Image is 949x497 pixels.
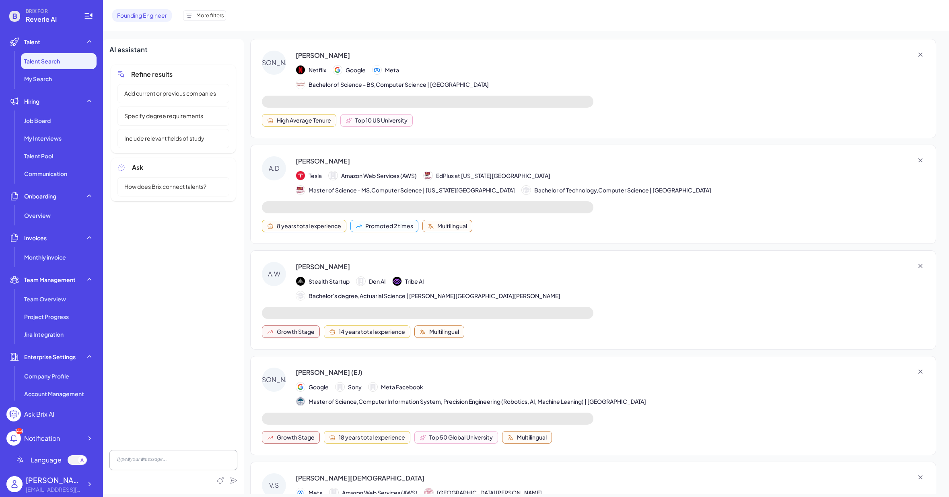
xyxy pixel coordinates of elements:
[429,327,459,336] div: Multilingual
[309,277,350,286] span: Stealth Startup
[277,327,315,336] div: Growth Stage
[348,383,362,391] span: Sony
[119,134,209,143] span: Include relevant fields of study
[296,382,305,391] img: 公司logo
[534,186,711,194] span: Bachelor of Technology,Computer Science | [GEOGRAPHIC_DATA]
[405,277,424,286] span: Tribe AI
[24,372,69,380] span: Company Profile
[309,489,323,497] span: Meta
[24,276,76,284] span: Team Management
[437,222,467,230] div: Multilingual
[24,152,53,160] span: Talent Pool
[277,433,315,442] div: Growth Stage
[131,70,173,79] span: Refine results
[132,163,143,172] span: Ask
[26,8,74,14] span: BRIX FOR
[31,455,62,465] span: Language
[309,66,326,74] span: Netflix
[196,12,224,20] span: More filters
[24,353,76,361] span: Enterprise Settings
[385,66,399,74] span: Meta
[24,313,69,321] span: Project Progress
[296,156,350,166] div: [PERSON_NAME]
[309,292,560,300] span: Bachelor's degree,Actuarial Science | [PERSON_NAME][GEOGRAPHIC_DATA][PERSON_NAME]
[262,368,286,392] div: [PERSON_NAME]
[296,277,305,286] img: 公司logo
[296,488,305,497] img: 公司logo
[277,116,331,125] div: High Average Tenure
[309,397,646,406] span: Master of Science,Computer Information System, Precision Engineering (Robotics, AI, Machine Leani...
[24,75,52,83] span: My Search
[24,390,84,398] span: Account Management
[119,112,208,120] span: Specify degree requirements
[24,38,40,46] span: Talent
[112,9,172,22] span: Founding Engineer
[424,488,433,497] img: 公司logo
[296,65,305,74] img: 公司logo
[296,51,350,60] div: [PERSON_NAME]
[16,428,23,434] div: 144
[119,89,221,98] span: Add current or previous companies
[436,172,550,180] span: EdPlus at [US_STATE][GEOGRAPHIC_DATA]
[355,116,408,125] div: Top 10 US University
[24,57,60,65] span: Talent Search
[296,186,305,194] img: 199.jpg
[309,186,515,194] span: Master of Science - MS,Computer Science | [US_STATE][GEOGRAPHIC_DATA]
[119,182,211,191] span: How does Brix connect talents?
[437,489,542,497] span: [GEOGRAPHIC_DATA][PERSON_NAME]
[296,80,305,89] img: 5.jpg
[24,330,64,338] span: Jira Integration
[381,383,423,391] span: Meta Facebook
[429,433,493,442] div: Top 50 Global University
[24,192,56,200] span: Onboarding
[6,476,23,492] img: user_logo.png
[26,475,82,485] div: Brad
[26,485,82,494] div: hiring@reverie-ai.com
[339,327,405,336] div: 14 years total experience
[24,295,66,303] span: Team Overview
[296,397,305,406] img: 49.jpg
[24,97,39,105] span: Hiring
[309,172,322,180] span: Tesla
[346,66,366,74] span: Google
[309,80,489,89] span: Bachelor of Science - BS,Computer Science | [GEOGRAPHIC_DATA]
[262,156,286,180] div: A.D
[309,383,329,391] span: Google
[24,134,62,142] span: My Interviews
[341,172,417,180] span: Amazon Web Services (AWS)
[333,65,342,74] img: 公司logo
[296,368,362,377] div: [PERSON_NAME] (EJ)
[262,51,286,75] div: [PERSON_NAME]
[26,14,74,24] span: Reverie AI
[369,277,386,286] span: Den AI
[296,171,305,180] img: 公司logo
[24,211,51,219] span: Overview
[424,171,432,180] img: 公司logo
[109,45,237,55] div: AI assistant
[342,489,418,497] span: Amazon Web Services (AWS)
[393,277,401,286] img: 公司logo
[296,473,424,483] div: [PERSON_NAME][DEMOGRAPHIC_DATA]
[24,409,54,419] div: Ask Brix AI
[262,262,286,286] div: A.W
[517,433,547,442] div: Multilingual
[373,65,381,74] img: 公司logo
[24,234,47,242] span: Invoices
[24,434,60,443] div: Notification
[24,117,51,125] span: Job Board
[296,262,350,272] div: [PERSON_NAME]
[24,170,67,178] span: Communication
[365,222,413,230] div: Promoted 2 times
[24,253,66,261] span: Monthly invoice
[277,222,341,230] div: 8 years total experience
[339,433,405,442] div: 18 years total experience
